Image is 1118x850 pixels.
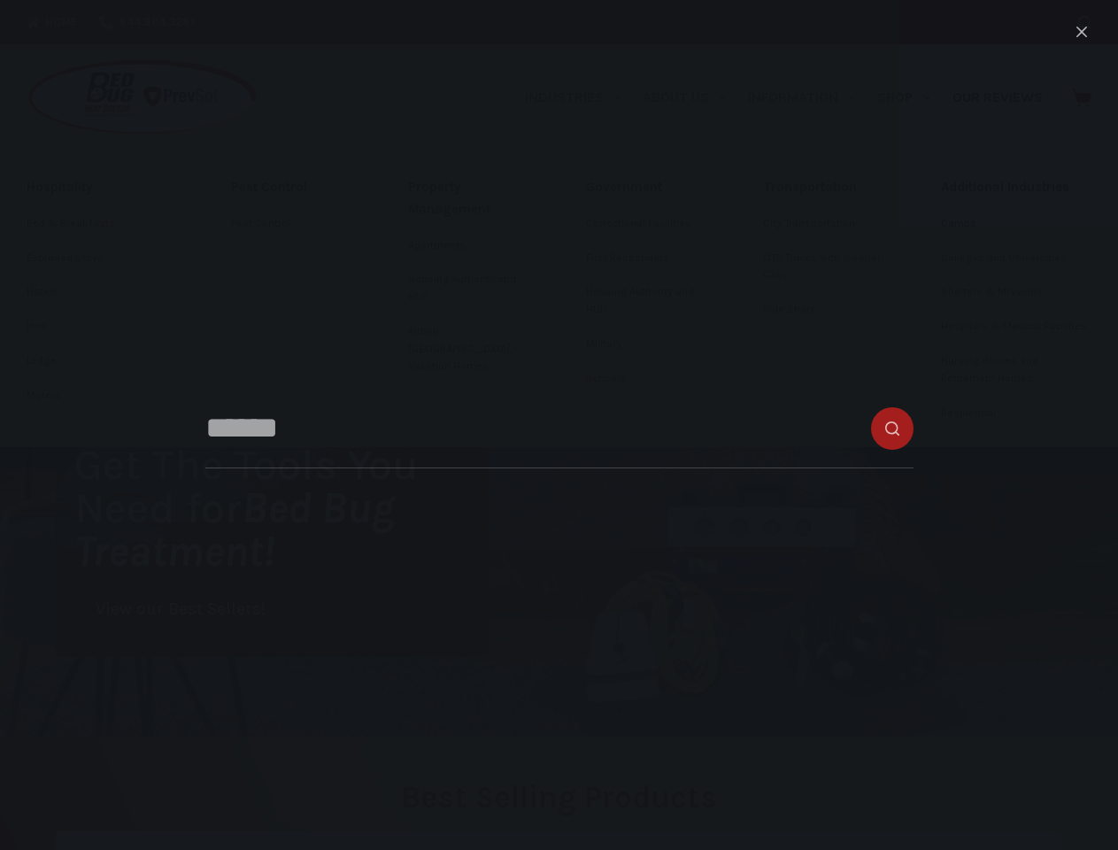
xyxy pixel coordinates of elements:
[941,397,1092,430] a: Residential
[941,44,1053,151] a: Our Reviews
[56,782,1062,813] h2: Best Selling Products
[408,315,532,383] a: Airbnb, [GEOGRAPHIC_DATA], Vacation Homes
[941,344,1092,396] a: Nursing Homes and Retirement Homes
[27,58,258,137] img: Prevsol/Bed Bug Heat Doctor
[586,207,710,241] a: Correctional Facilities
[763,293,887,327] a: Ride Share
[763,242,887,293] a: OTR Trucks with Sleeper Cabs
[27,310,177,344] a: Inns
[27,168,177,206] a: Hospitality
[231,207,355,241] a: Pest Control
[27,344,177,378] a: Lodge
[586,328,710,361] a: Military
[74,483,395,576] i: Bed Bug Treatment!
[74,591,287,629] a: View our Best Sellers!
[941,275,1092,309] a: Shelters & Missions
[96,601,266,618] span: View our Best Sellers!
[1078,16,1091,29] button: Search
[941,310,1092,344] a: Hospitals & Medical Facilities
[408,229,532,263] a: Apartments
[941,242,1092,275] a: Colleges and Universities
[408,263,532,314] a: Housing Authority and HUD
[941,207,1092,241] a: Camps
[513,44,1053,151] nav: Primary
[586,168,710,206] a: Government
[586,362,710,396] a: Schools
[14,7,67,60] button: Open LiveChat chat widget
[27,242,177,275] a: Extended Stays
[586,242,710,275] a: First Responders
[763,207,887,241] a: City Transportation
[513,44,631,151] a: Industries
[27,275,177,309] a: Hotels
[941,168,1092,206] a: Additional Industries
[867,44,941,151] a: Shop
[586,275,710,327] a: Housing Authority and HUD
[737,44,867,151] a: Information
[408,168,532,228] a: Property Management
[74,443,487,573] h1: Get The Tools You Need for
[27,207,177,241] a: Bed & Breakfasts
[631,44,736,151] a: About Us
[27,379,177,413] a: Motels
[763,168,887,206] a: Transportation
[231,168,355,206] a: Pest Control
